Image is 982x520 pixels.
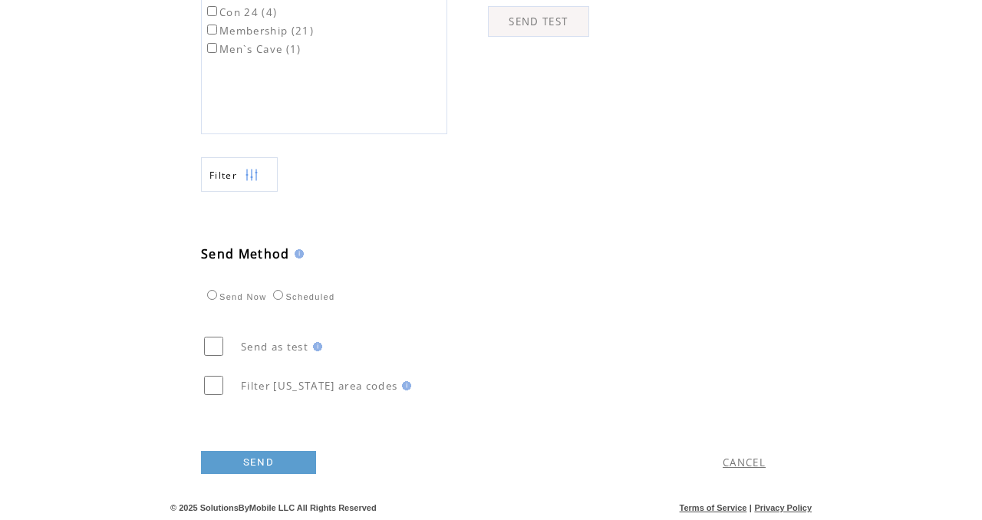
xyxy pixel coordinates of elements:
a: Privacy Policy [754,503,812,512]
input: Send Now [207,290,217,300]
span: © 2025 SolutionsByMobile LLC All Rights Reserved [170,503,377,512]
span: Filter [US_STATE] area codes [241,379,397,393]
label: Send Now [203,292,266,301]
input: Scheduled [273,290,283,300]
label: Con 24 (4) [204,5,277,19]
label: Membership (21) [204,24,314,38]
a: Filter [201,157,278,192]
span: Send Method [201,245,290,262]
a: CANCEL [723,456,766,469]
label: Scheduled [269,292,334,301]
label: Men`s Cave (1) [204,42,302,56]
a: SEND [201,451,316,474]
input: Con 24 (4) [207,6,217,16]
img: help.gif [308,342,322,351]
input: Men`s Cave (1) [207,43,217,53]
a: Terms of Service [680,503,747,512]
img: help.gif [397,381,411,390]
img: help.gif [290,249,304,258]
span: Send as test [241,340,308,354]
img: filters.png [245,158,259,193]
span: | [750,503,752,512]
a: SEND TEST [488,6,589,37]
input: Membership (21) [207,25,217,35]
span: Show filters [209,169,237,182]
